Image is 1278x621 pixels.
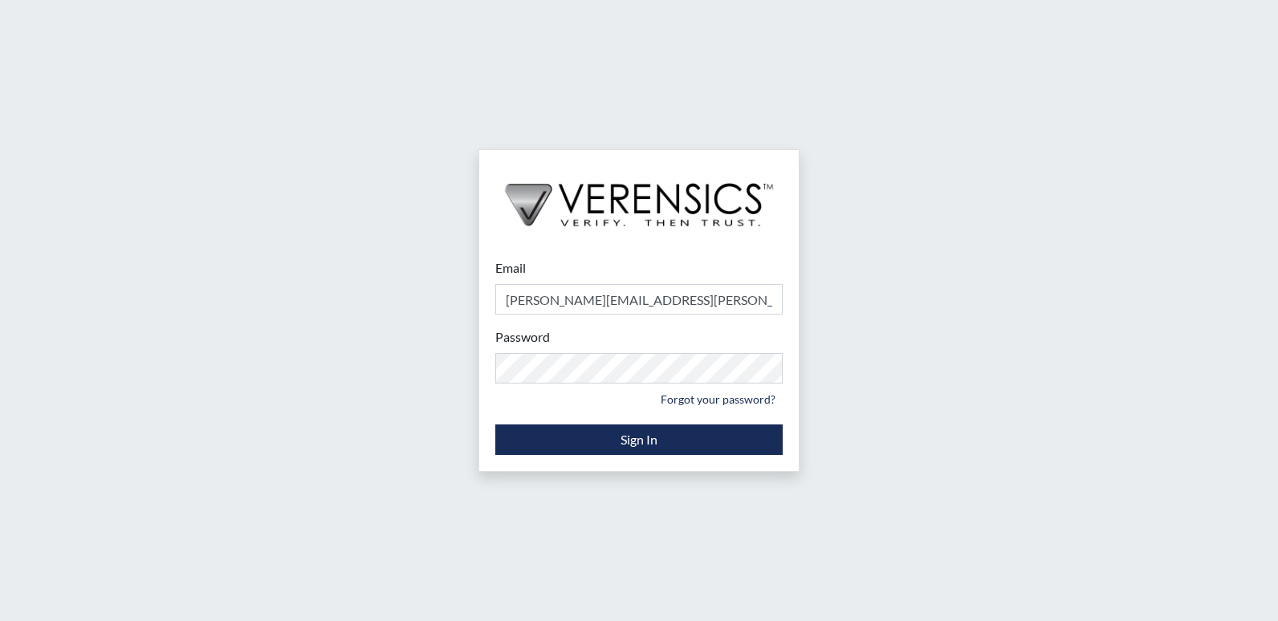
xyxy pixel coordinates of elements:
label: Email [495,258,526,278]
a: Forgot your password? [653,387,783,412]
img: logo-wide-black.2aad4157.png [479,150,799,243]
label: Password [495,327,550,347]
input: Email [495,284,783,315]
button: Sign In [495,424,783,455]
